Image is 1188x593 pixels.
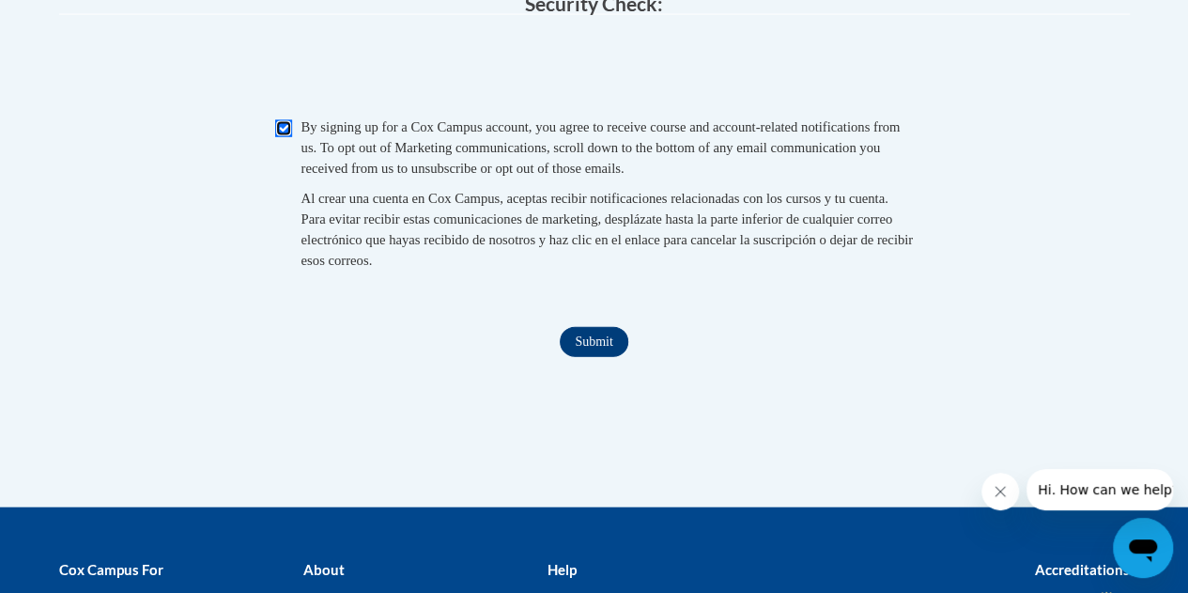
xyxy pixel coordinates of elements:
[1113,518,1173,578] iframe: Button to launch messaging window
[452,34,737,107] iframe: reCAPTCHA
[1026,469,1173,510] iframe: Message from company
[981,473,1019,510] iframe: Close message
[560,327,627,357] input: Submit
[11,13,152,28] span: Hi. How can we help?
[301,191,913,268] span: Al crear una cuenta en Cox Campus, aceptas recibir notificaciones relacionadas con los cursos y t...
[59,561,163,578] b: Cox Campus For
[1035,561,1130,578] b: Accreditations
[302,561,344,578] b: About
[547,561,576,578] b: Help
[301,119,901,176] span: By signing up for a Cox Campus account, you agree to receive course and account-related notificat...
